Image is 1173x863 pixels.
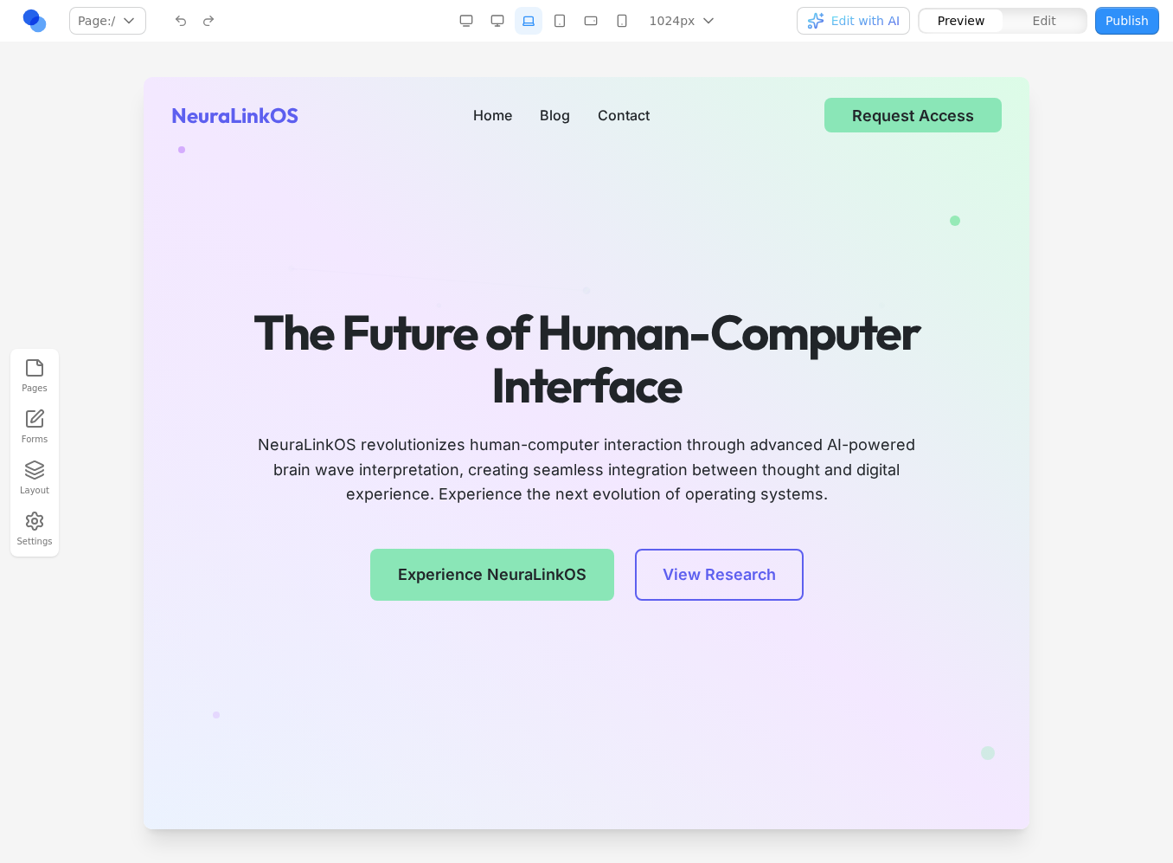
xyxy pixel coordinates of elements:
button: Publish [1095,7,1159,35]
span: Preview [938,12,985,29]
span: Edit with AI [831,12,900,29]
button: Pages [16,354,54,398]
button: Tablet [546,7,574,35]
span: Edit [1033,12,1056,29]
iframe: Preview [144,77,1029,829]
button: Layout [16,456,54,500]
button: Mobile [608,7,636,35]
button: Settings [16,507,54,551]
button: Desktop [484,7,511,35]
button: Mobile Landscape [577,7,605,35]
button: Experience NeuraLinkOS [227,472,471,524]
button: Page:/ [69,7,146,35]
a: View Research [491,472,660,524]
button: 1024px [639,7,728,35]
button: Laptop [515,7,542,35]
button: Edit with AI [797,7,910,35]
button: Desktop Wide [452,7,480,35]
a: Forms [16,405,54,449]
